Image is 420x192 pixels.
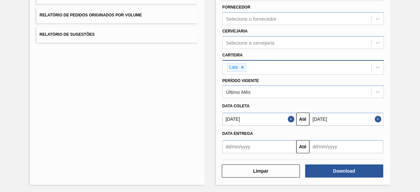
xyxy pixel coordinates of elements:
[40,32,95,37] span: Relatório de Sugestões
[36,27,198,43] button: Relatório de Sugestões
[226,40,275,45] div: Selecione a cervejaria
[226,89,251,95] div: Último Mês
[375,113,383,126] button: Close
[296,140,309,153] button: Até
[222,131,253,136] span: Data entrega
[222,78,259,83] label: Período Vigente
[222,5,250,10] label: Fornecedor
[305,164,383,178] button: Download
[296,113,309,126] button: Até
[288,113,296,126] button: Close
[40,13,142,17] span: Relatório de Pedidos Originados por Volume
[222,53,243,57] label: Carteira
[309,113,383,126] input: dd/mm/yyyy
[222,104,250,108] span: Data coleta
[222,140,296,153] input: dd/mm/yyyy
[222,113,296,126] input: dd/mm/yyyy
[227,63,239,72] div: Lata
[222,164,300,178] button: Limpar
[222,29,248,33] label: Cervejaria
[226,16,277,22] div: Selecione o fornecedor
[36,7,198,23] button: Relatório de Pedidos Originados por Volume
[309,140,383,153] input: dd/mm/yyyy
